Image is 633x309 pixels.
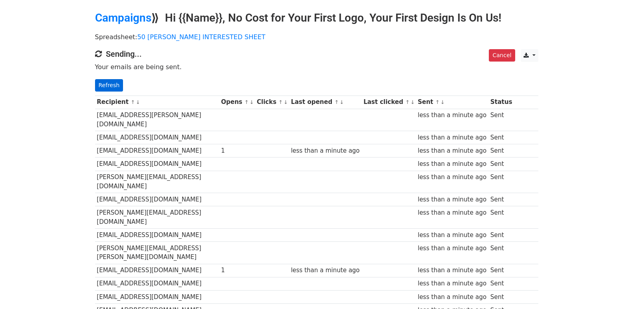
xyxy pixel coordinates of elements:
[405,99,410,105] a: ↑
[291,266,359,275] div: less than a minute ago
[488,277,514,290] td: Sent
[488,206,514,229] td: Sent
[95,206,219,229] td: [PERSON_NAME][EMAIL_ADDRESS][DOMAIN_NAME]
[488,144,514,157] td: Sent
[488,131,514,144] td: Sent
[418,266,486,275] div: less than a minute ago
[221,146,253,155] div: 1
[418,146,486,155] div: less than a minute ago
[137,33,266,41] a: 50 [PERSON_NAME] INTERESTED SHEET
[95,144,219,157] td: [EMAIL_ADDRESS][DOMAIN_NAME]
[95,33,538,41] p: Spreadsheet:
[95,157,219,171] td: [EMAIL_ADDRESS][DOMAIN_NAME]
[488,96,514,109] th: Status
[278,99,283,105] a: ↑
[284,99,288,105] a: ↓
[418,279,486,288] div: less than a minute ago
[334,99,339,105] a: ↑
[418,111,486,120] div: less than a minute ago
[95,290,219,303] td: [EMAIL_ADDRESS][DOMAIN_NAME]
[418,159,486,169] div: less than a minute ago
[488,171,514,193] td: Sent
[244,99,249,105] a: ↑
[95,131,219,144] td: [EMAIL_ADDRESS][DOMAIN_NAME]
[131,99,135,105] a: ↑
[488,228,514,241] td: Sent
[250,99,254,105] a: ↓
[95,63,538,71] p: Your emails are being sent.
[95,11,538,25] h2: ⟫ Hi {{Name}}, No Cost for Your First Logo, Your First Design Is On Us!
[95,49,538,59] h4: Sending...
[416,96,488,109] th: Sent
[418,231,486,240] div: less than a minute ago
[488,109,514,131] td: Sent
[95,277,219,290] td: [EMAIL_ADDRESS][DOMAIN_NAME]
[418,244,486,253] div: less than a minute ago
[418,293,486,302] div: less than a minute ago
[488,193,514,206] td: Sent
[95,96,219,109] th: Recipient
[95,109,219,131] td: [EMAIL_ADDRESS][PERSON_NAME][DOMAIN_NAME]
[488,290,514,303] td: Sent
[593,271,633,309] iframe: Chat Widget
[95,171,219,193] td: [PERSON_NAME][EMAIL_ADDRESS][DOMAIN_NAME]
[441,99,445,105] a: ↓
[95,241,219,264] td: [PERSON_NAME][EMAIL_ADDRESS][PERSON_NAME][DOMAIN_NAME]
[488,157,514,171] td: Sent
[418,195,486,204] div: less than a minute ago
[95,264,219,277] td: [EMAIL_ADDRESS][DOMAIN_NAME]
[289,96,362,109] th: Last opened
[489,49,515,62] a: Cancel
[418,133,486,142] div: less than a minute ago
[219,96,255,109] th: Opens
[255,96,289,109] th: Clicks
[411,99,415,105] a: ↓
[95,79,123,92] a: Refresh
[136,99,140,105] a: ↓
[95,11,151,24] a: Campaigns
[418,208,486,217] div: less than a minute ago
[435,99,440,105] a: ↑
[291,146,359,155] div: less than a minute ago
[488,264,514,277] td: Sent
[339,99,344,105] a: ↓
[95,228,219,241] td: [EMAIL_ADDRESS][DOMAIN_NAME]
[488,241,514,264] td: Sent
[221,266,253,275] div: 1
[95,193,219,206] td: [EMAIL_ADDRESS][DOMAIN_NAME]
[418,173,486,182] div: less than a minute ago
[361,96,416,109] th: Last clicked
